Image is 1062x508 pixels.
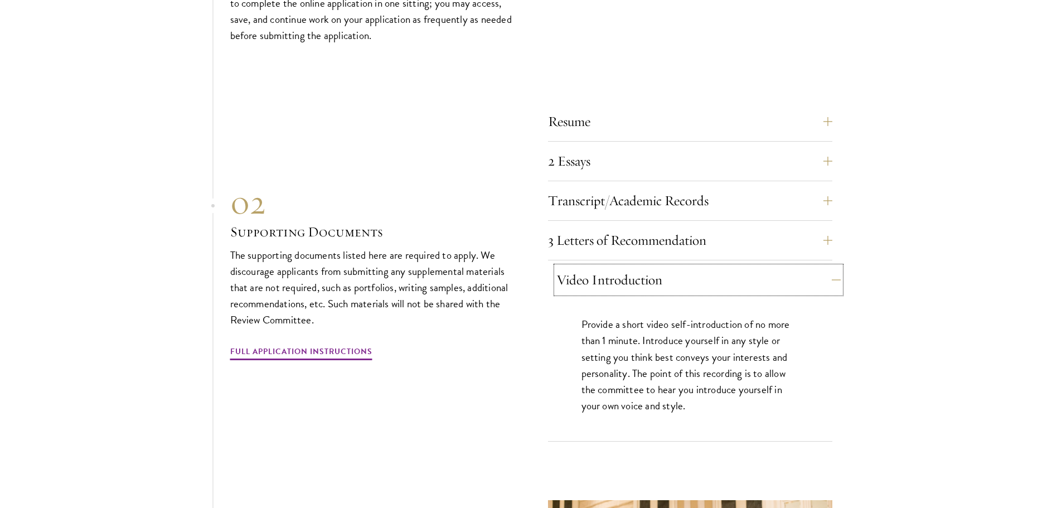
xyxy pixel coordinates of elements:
[548,148,832,175] button: 2 Essays
[230,345,372,362] a: Full Application Instructions
[230,182,515,222] div: 02
[581,316,799,413] p: Provide a short video self-introduction of no more than 1 minute. Introduce yourself in any style...
[230,222,515,241] h3: Supporting Documents
[548,108,832,135] button: Resume
[548,187,832,214] button: Transcript/Academic Records
[548,227,832,254] button: 3 Letters of Recommendation
[556,267,841,293] button: Video Introduction
[230,247,515,328] p: The supporting documents listed here are required to apply. We discourage applicants from submitt...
